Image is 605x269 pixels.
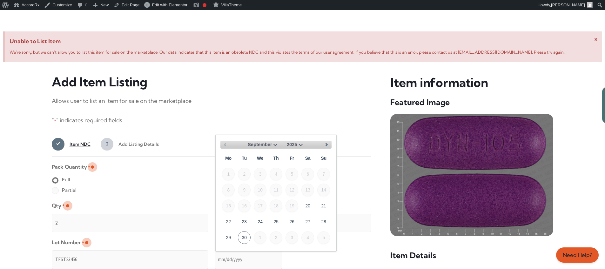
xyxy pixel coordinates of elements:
[286,168,298,180] span: 5
[52,138,91,151] a: 1Item NDC
[301,215,314,228] a: 27
[238,152,251,165] span: Tuesday
[52,115,372,126] p: " " indicates required fields
[101,138,113,151] span: 2
[556,247,599,263] a: Need Help?
[222,152,235,165] span: Monday
[248,141,279,149] select: Select month
[113,138,159,151] span: Add Listing Details
[238,199,251,212] span: 16
[220,140,230,150] a: Previous
[317,215,330,228] a: 28
[270,199,282,212] span: 18
[317,184,330,196] span: 14
[254,152,266,165] span: Wednesday
[52,138,64,151] span: 1
[215,200,247,211] label: Listing Price
[254,215,266,228] a: 24
[152,3,187,7] span: Edit with Elementor
[10,50,565,55] span: We’re sorry, but we can’t allow you to list this item for sale on the marketplace. Our data indic...
[238,231,251,244] a: 30
[286,184,298,196] span: 12
[254,184,266,196] span: 10
[301,168,314,180] span: 6
[317,231,330,244] span: 5
[551,3,585,7] span: [PERSON_NAME]
[301,152,314,165] span: Saturday
[215,237,256,248] label: Expiration Date
[390,97,553,108] h5: Featured Image
[286,215,298,228] a: 26
[64,138,91,151] span: Item NDC
[317,199,330,212] a: 21
[317,152,330,165] span: Sunday
[270,231,282,244] span: 2
[52,175,70,185] label: Full
[301,184,314,196] span: 13
[222,168,235,180] span: 1
[270,168,282,180] span: 4
[270,215,282,228] a: 25
[254,168,266,180] span: 3
[301,231,314,244] span: 4
[52,200,64,211] label: Qty
[287,141,305,149] select: Select year
[238,184,251,196] span: 9
[52,75,372,90] h3: Add Item Listing
[390,75,553,91] h3: Item information
[52,162,90,172] legend: Pack Quantity
[286,231,298,244] span: 3
[10,36,597,46] span: Unable to List Item
[322,140,332,150] a: Next
[203,3,206,7] div: Focus keyphrase not set
[390,250,553,261] h5: Item Details
[270,184,282,196] span: 11
[594,35,598,43] span: ×
[286,152,298,165] span: Friday
[222,215,235,228] a: 22
[52,237,84,248] label: Lot Number
[215,250,282,269] input: mm/dd/yyyy
[301,199,314,212] a: 20
[238,215,251,228] a: 23
[52,185,77,195] label: Partial
[52,96,372,106] p: Allows user to list an item for sale on the marketplace
[238,168,251,180] span: 2
[317,168,330,180] span: 7
[286,199,298,212] span: 19
[222,199,235,212] span: 15
[270,152,282,165] span: Thursday
[254,199,266,212] span: 17
[254,231,266,244] span: 1
[222,231,235,244] a: 29
[222,184,235,196] span: 8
